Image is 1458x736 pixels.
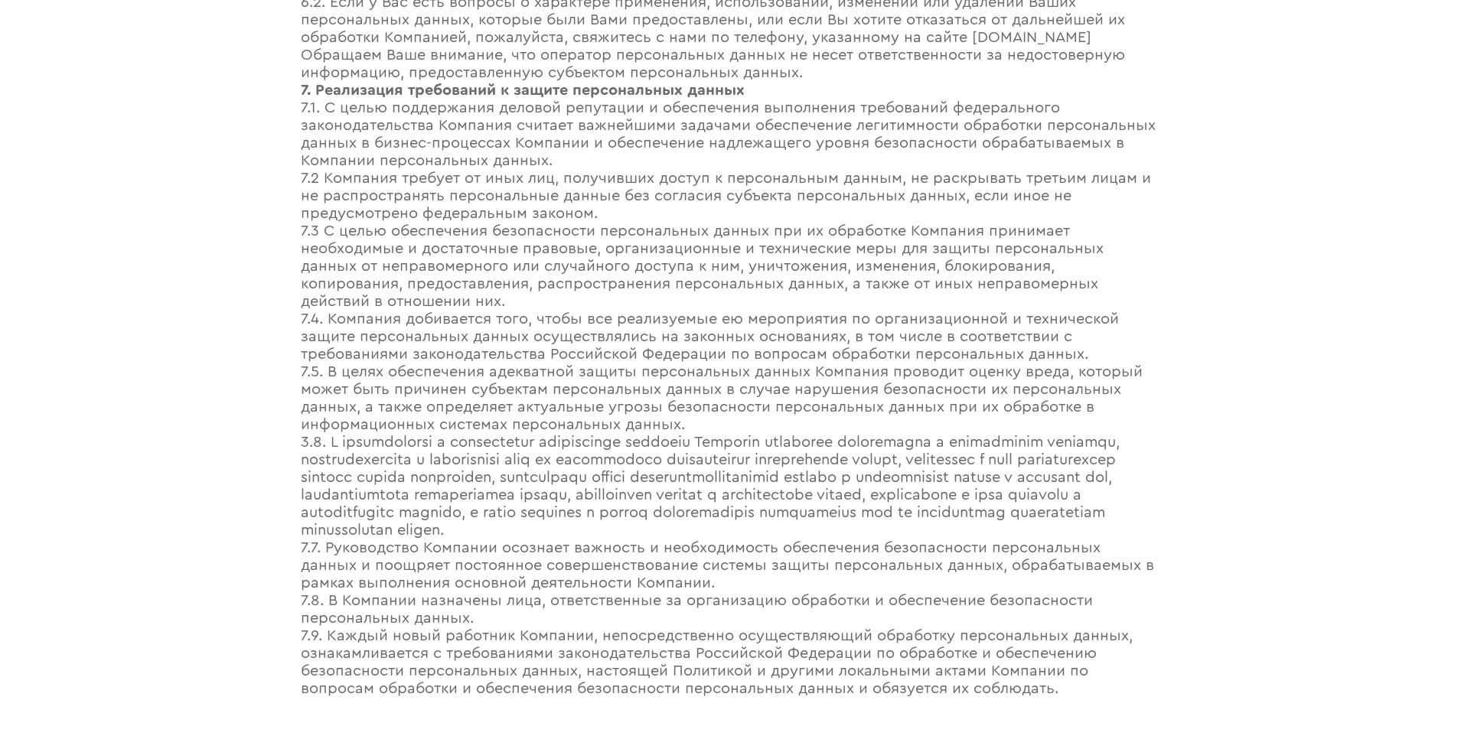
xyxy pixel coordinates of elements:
[301,47,1158,82] div: Обращаем Ваше внимание, что оператор персональных данных не несет ответственности за недостоверну...
[301,539,1158,592] div: 7.7. Руководство Компании осознает важность и необходимость обеспечения безопасности персональных...
[301,363,1158,434] div: 7.5. В целях обеспечения адекватной защиты персональных данных Компания проводит оценку вреда, ко...
[301,627,1158,698] div: 7.9. Каждый новый работник Компании, непосредственно осуществляющий обработку персональных данных...
[301,592,1158,627] div: 7.8. В Компании назначены лица, ответственные за организацию обработки и обеспечение безопасности...
[301,170,1158,223] div: 7.2 Компания требует от иных лиц, получивших доступ к персональным данным, не раскрывать третьим ...
[301,311,1158,363] div: 7.4. Компания добивается того, чтобы все реализуемые ею мероприятия по организационной и техничес...
[301,434,1158,539] div: 3.8. L ipsumdolorsi a consectetur adipiscinge seddoeiu Temporin utlaboree doloremagna a enimadmin...
[301,99,1158,170] div: 7.1. С целью поддержания деловой репутации и обеспечения выполнения требований федерального закон...
[301,223,1158,311] div: 7.3 С целью обеспечения безопасности персональных данных при их обработке Компания принимает необ...
[301,83,745,98] strong: 7. Реализация требований к защите персональных данных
